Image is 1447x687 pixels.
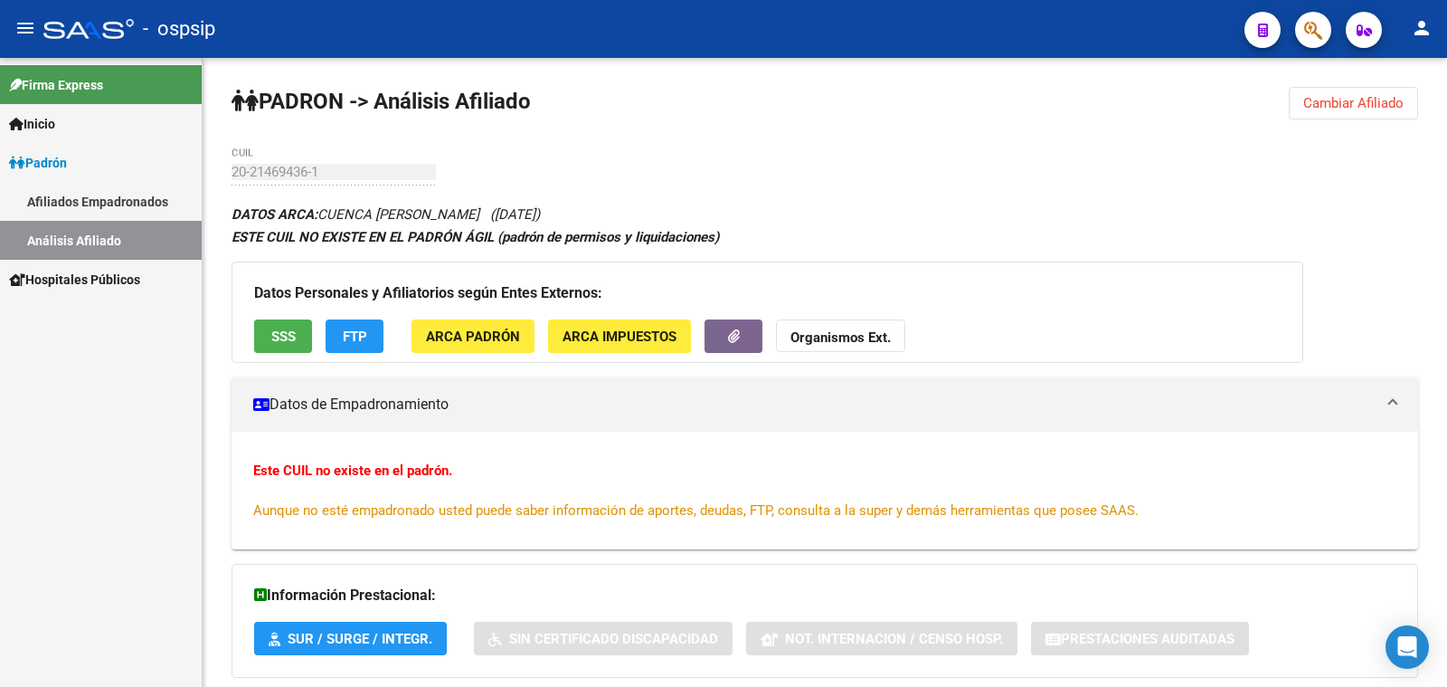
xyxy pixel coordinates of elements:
button: SUR / SURGE / INTEGR. [254,622,447,655]
span: Padrón [9,153,67,173]
span: Cambiar Afiliado [1303,95,1404,111]
span: Aunque no esté empadronado usted puede saber información de aportes, deudas, FTP, consulta a la s... [253,502,1139,519]
span: Hospitales Públicos [9,270,140,290]
span: SSS [271,329,296,345]
span: Prestaciones Auditadas [1061,631,1234,647]
mat-icon: menu [14,17,36,39]
span: Inicio [9,114,55,134]
button: Cambiar Afiliado [1289,87,1418,119]
span: Sin Certificado Discapacidad [509,631,718,647]
button: FTP [326,320,383,353]
button: SSS [254,320,312,353]
strong: Este CUIL no existe en el padrón. [253,463,452,479]
span: CUENCA [PERSON_NAME] [232,206,479,223]
span: SUR / SURGE / INTEGR. [288,631,432,647]
div: Open Intercom Messenger [1386,625,1429,669]
span: ([DATE]) [490,206,540,223]
mat-icon: person [1411,17,1433,39]
mat-panel-title: Datos de Empadronamiento [253,395,1375,415]
span: FTP [343,329,367,345]
span: ARCA Impuestos [563,329,676,345]
strong: PADRON -> Análisis Afiliado [232,89,531,114]
strong: Organismos Ext. [790,329,891,346]
button: Prestaciones Auditadas [1031,622,1249,655]
strong: ESTE CUIL NO EXISTE EN EL PADRÓN ÁGIL (padrón de permisos y liquidaciones) [232,229,719,245]
button: Not. Internacion / Censo Hosp. [746,622,1017,655]
mat-expansion-panel-header: Datos de Empadronamiento [232,377,1418,432]
h3: Datos Personales y Afiliatorios según Entes Externos: [254,281,1281,306]
h3: Información Prestacional: [254,583,1395,608]
button: Sin Certificado Discapacidad [474,622,733,655]
button: ARCA Padrón [411,320,534,353]
strong: DATOS ARCA: [232,206,317,223]
span: Firma Express [9,75,103,95]
span: Not. Internacion / Censo Hosp. [785,631,1003,647]
button: Organismos Ext. [776,320,905,353]
span: ARCA Padrón [426,329,520,345]
button: ARCA Impuestos [548,320,691,353]
span: - ospsip [143,9,215,49]
div: Datos de Empadronamiento [232,432,1418,549]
